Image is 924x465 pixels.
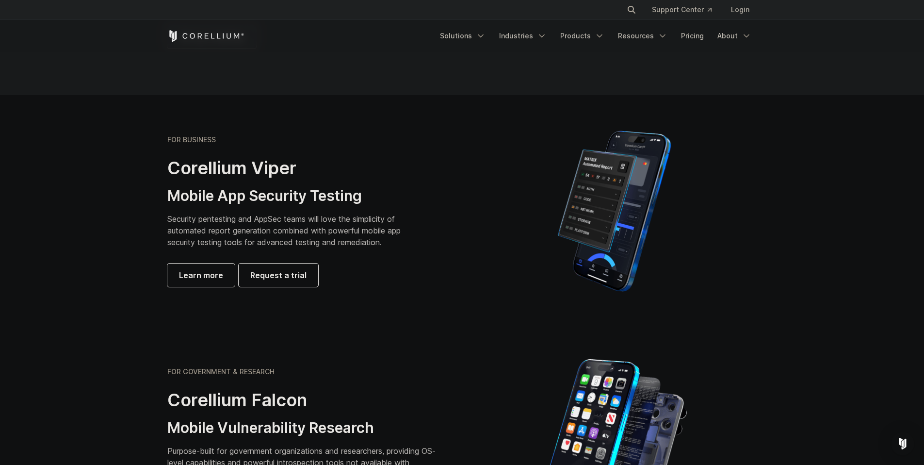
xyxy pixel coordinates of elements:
[434,27,491,45] a: Solutions
[712,27,757,45] a: About
[723,1,757,18] a: Login
[167,157,416,179] h2: Corellium Viper
[493,27,552,45] a: Industries
[554,27,610,45] a: Products
[644,1,719,18] a: Support Center
[612,27,673,45] a: Resources
[179,269,223,281] span: Learn more
[167,30,244,42] a: Corellium Home
[167,389,439,411] h2: Corellium Falcon
[623,1,640,18] button: Search
[167,135,216,144] h6: FOR BUSINESS
[167,419,439,437] h3: Mobile Vulnerability Research
[891,432,914,455] div: Open Intercom Messenger
[250,269,307,281] span: Request a trial
[239,264,318,287] a: Request a trial
[541,126,687,296] img: Corellium MATRIX automated report on iPhone showing app vulnerability test results across securit...
[167,213,416,248] p: Security pentesting and AppSec teams will love the simplicity of automated report generation comb...
[615,1,757,18] div: Navigation Menu
[434,27,757,45] div: Navigation Menu
[167,264,235,287] a: Learn more
[675,27,710,45] a: Pricing
[167,367,275,376] h6: FOR GOVERNMENT & RESEARCH
[167,187,416,205] h3: Mobile App Security Testing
